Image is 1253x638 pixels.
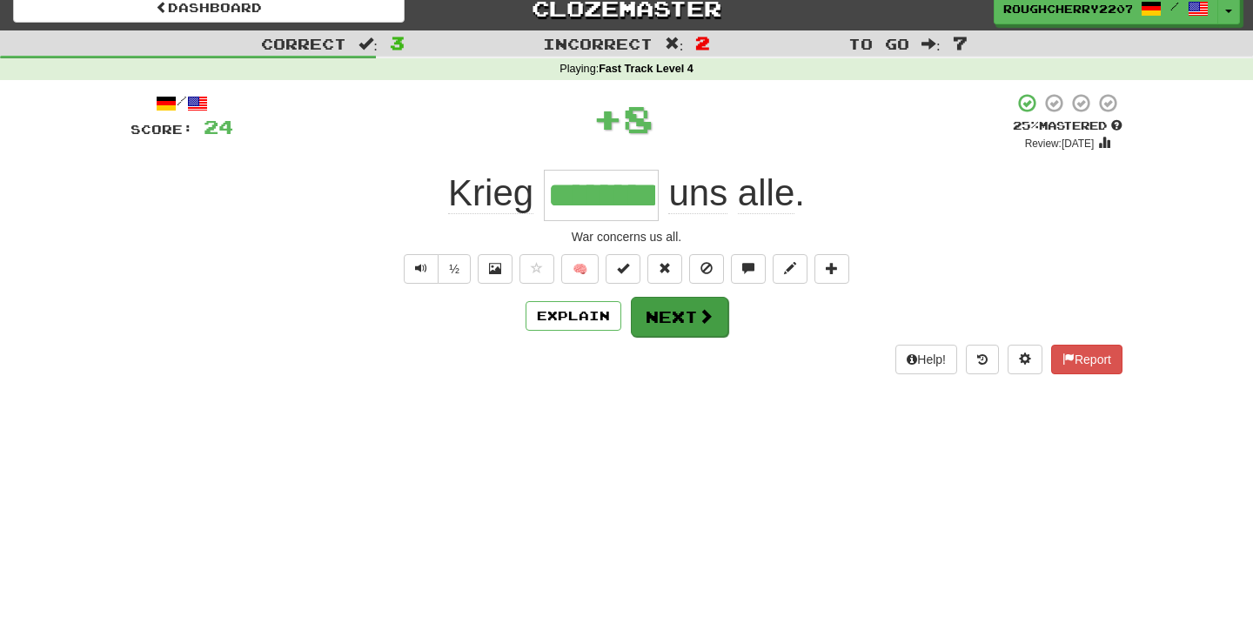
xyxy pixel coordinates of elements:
[695,32,710,53] span: 2
[921,37,941,51] span: :
[731,254,766,284] button: Discuss sentence (alt+u)
[848,35,909,52] span: To go
[131,92,233,114] div: /
[358,37,378,51] span: :
[668,172,727,214] span: uns
[665,37,684,51] span: :
[561,254,599,284] button: 🧠
[599,63,694,75] strong: Fast Track Level 4
[966,345,999,374] button: Round history (alt+y)
[1025,138,1095,150] small: Review: [DATE]
[1003,1,1132,17] span: RoughCherry2207
[1051,345,1122,374] button: Report
[606,254,640,284] button: Set this sentence to 100% Mastered (alt+m)
[448,172,533,214] span: Krieg
[131,122,193,137] span: Score:
[438,254,471,284] button: ½
[543,35,653,52] span: Incorrect
[814,254,849,284] button: Add to collection (alt+a)
[659,172,805,214] span: .
[738,172,794,214] span: alle
[519,254,554,284] button: Favorite sentence (alt+f)
[631,297,728,337] button: Next
[895,345,957,374] button: Help!
[689,254,724,284] button: Ignore sentence (alt+i)
[400,254,471,284] div: Text-to-speech controls
[1013,118,1039,132] span: 25 %
[953,32,968,53] span: 7
[261,35,346,52] span: Correct
[623,97,653,140] span: 8
[131,228,1122,245] div: War concerns us all.
[593,92,623,144] span: +
[478,254,513,284] button: Show image (alt+x)
[390,32,405,53] span: 3
[526,301,621,331] button: Explain
[404,254,439,284] button: Play sentence audio (ctl+space)
[1013,118,1122,134] div: Mastered
[647,254,682,284] button: Reset to 0% Mastered (alt+r)
[773,254,807,284] button: Edit sentence (alt+d)
[204,116,233,138] span: 24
